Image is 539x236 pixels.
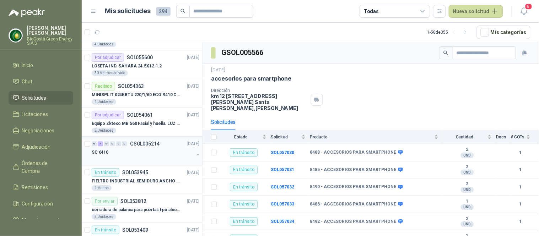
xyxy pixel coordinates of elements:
[22,200,53,208] span: Configuración
[92,111,124,119] div: Por adjudicar
[525,3,533,10] span: 8
[92,139,201,162] a: 0 4 0 0 0 0 GSOL005214[DATE] SC 6410
[443,216,492,222] b: 2
[187,83,199,90] p: [DATE]
[92,70,128,76] div: 30 Metro cuadrado
[271,219,294,224] b: SOL057034
[92,92,180,98] p: MINISPLIT 024KBTU 220/1/60 ECO R410 C/FR
[461,204,474,210] div: UND
[230,217,258,226] div: En tránsito
[271,135,300,139] span: Solicitud
[92,168,119,177] div: En tránsito
[9,108,73,121] a: Licitaciones
[511,149,530,156] b: 1
[221,47,264,58] h3: GSOL005566
[92,141,97,146] div: 0
[22,143,51,151] span: Adjudicación
[92,207,180,213] p: cerradura de palanca para puertas tipo alcoba marca yale
[127,55,153,60] p: SOL055600
[82,108,202,137] a: Por adjudicarSOL054061[DATE] Equipo Zkteco MB 560 Facial y huella. LUZ VISIBLE2 Unidades
[364,7,379,15] div: Todas
[9,29,22,42] img: Company Logo
[271,167,294,172] a: SOL057031
[92,120,180,127] p: Equipo Zkteco MB 560 Facial y huella. LUZ VISIBLE
[211,118,236,126] div: Solicitudes
[271,202,294,207] a: SOL057033
[187,169,199,176] p: [DATE]
[310,219,397,225] b: 8492 - ACCESORIOS PARA SMARTPHONE
[443,50,448,55] span: search
[9,91,73,105] a: Solicitudes
[443,130,496,144] th: Cantidad
[92,197,118,205] div: Por enviar
[496,130,511,144] th: Docs
[230,183,258,191] div: En tránsito
[310,150,397,155] b: 8488 - ACCESORIOS PARA SMARTPHONE
[92,63,162,70] p: LOSETA IND. SAHARA 24.5X12.1.2
[92,178,180,185] p: FIELTRO INDUSTRIAL SEMIDURO ANCHO 25 MM
[187,54,199,61] p: [DATE]
[9,9,45,17] img: Logo peakr
[22,61,33,69] span: Inicio
[443,135,486,139] span: Cantidad
[122,141,127,146] div: 0
[9,59,73,72] a: Inicio
[92,128,116,133] div: 2 Unidades
[511,218,530,225] b: 1
[310,130,443,144] th: Producto
[127,112,153,117] p: SOL054061
[92,99,116,105] div: 1 Unidades
[461,187,474,193] div: UND
[22,110,48,118] span: Licitaciones
[211,88,308,93] p: Dirección
[92,214,116,220] div: 5 Unidades
[9,197,73,210] a: Configuración
[271,130,310,144] th: Solicitud
[211,93,308,111] p: km 12 [STREET_ADDRESS][PERSON_NAME] Santa [PERSON_NAME] , [PERSON_NAME]
[511,135,525,139] span: # COTs
[22,78,33,86] span: Chat
[477,26,530,39] button: Mís categorías
[92,149,108,156] p: SC 6410
[9,157,73,178] a: Órdenes de Compra
[22,183,48,191] span: Remisiones
[9,181,73,194] a: Remisiones
[518,5,530,18] button: 8
[310,202,397,207] b: 8486 - ACCESORIOS PARA SMARTPHONE
[120,199,146,204] p: SOL053812
[187,141,199,147] p: [DATE]
[27,26,73,35] p: [PERSON_NAME] [PERSON_NAME]
[211,75,291,82] p: accesorios para smartphone
[122,170,148,175] p: SOL053945
[427,27,471,38] div: 1 - 50 de 355
[310,135,433,139] span: Producto
[82,165,202,194] a: En tránsitoSOL053945[DATE] FIELTRO INDUSTRIAL SEMIDURO ANCHO 25 MM1 Metros
[27,37,73,45] p: BioCosta Green Energy S.A.S
[187,198,199,205] p: [DATE]
[443,199,492,204] b: 1
[9,75,73,88] a: Chat
[511,130,539,144] th: # COTs
[82,50,202,79] a: Por adjudicarSOL055600[DATE] LOSETA IND. SAHARA 24.5X12.1.230 Metro cuadrado
[22,159,66,175] span: Órdenes de Compra
[221,135,261,139] span: Estado
[22,127,55,135] span: Negociaciones
[82,79,202,108] a: RecibidoSOL054363[DATE] MINISPLIT 024KBTU 220/1/60 ECO R410 C/FR1 Unidades
[187,112,199,119] p: [DATE]
[187,227,199,234] p: [DATE]
[92,42,116,47] div: 4 Unidades
[110,141,115,146] div: 0
[122,227,148,232] p: SOL053409
[130,141,160,146] p: GSOL005214
[271,185,294,190] a: SOL057032
[116,141,121,146] div: 0
[9,213,73,227] a: Manuales y ayuda
[230,166,258,174] div: En tránsito
[443,181,492,187] b: 2
[310,167,397,173] b: 8485 - ACCESORIOS PARA SMARTPHONE
[443,164,492,170] b: 2
[9,140,73,154] a: Adjudicación
[310,184,397,190] b: 8490 - ACCESORIOS PARA SMARTPHONE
